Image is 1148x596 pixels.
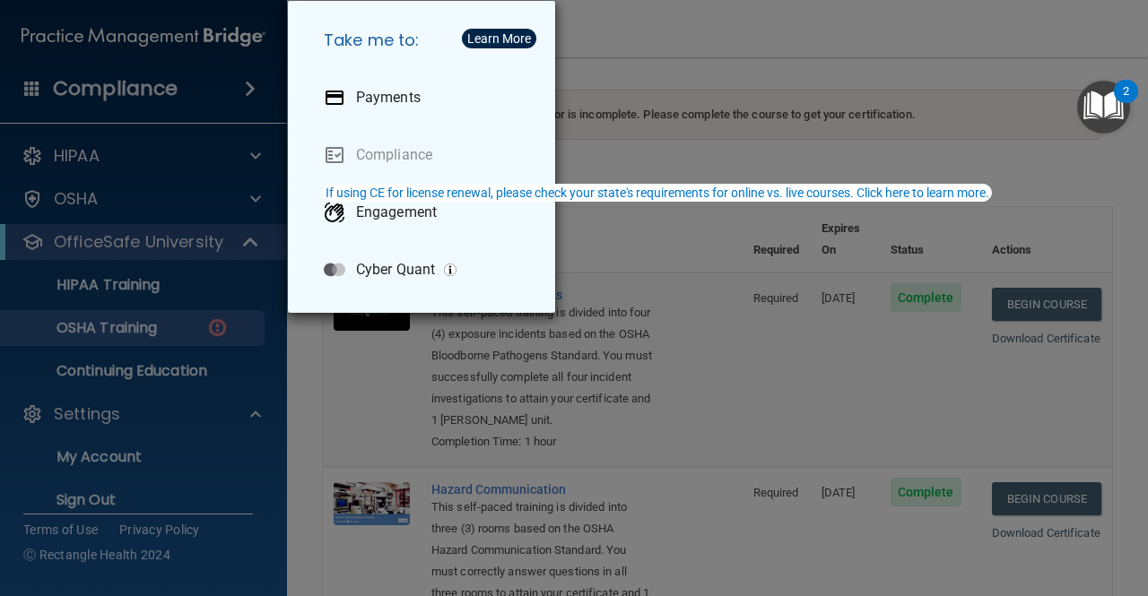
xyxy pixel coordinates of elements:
[356,203,437,221] p: Engagement
[309,15,541,65] h5: Take me to:
[356,261,435,279] p: Cyber Quant
[309,187,541,238] a: Engagement
[309,245,541,295] a: Cyber Quant
[1123,91,1129,115] div: 2
[323,184,992,202] button: If using CE for license renewal, please check your state's requirements for online vs. live cours...
[467,32,531,45] div: Learn More
[462,29,536,48] button: Learn More
[356,89,421,107] p: Payments
[309,73,541,123] a: Payments
[1077,81,1130,134] button: Open Resource Center, 2 new notifications
[326,186,989,199] div: If using CE for license renewal, please check your state's requirements for online vs. live cours...
[309,130,541,180] a: Compliance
